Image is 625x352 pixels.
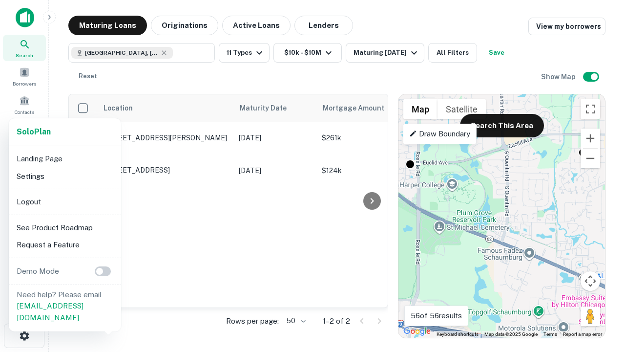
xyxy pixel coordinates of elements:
[13,236,117,254] li: Request a Feature
[13,265,63,277] p: Demo Mode
[13,193,117,211] li: Logout
[17,289,113,324] p: Need help? Please email
[17,302,83,322] a: [EMAIL_ADDRESS][DOMAIN_NAME]
[13,150,117,168] li: Landing Page
[17,127,51,136] strong: Solo Plan
[576,274,625,321] iframe: Chat Widget
[17,126,51,138] a: SoloPlan
[13,219,117,237] li: See Product Roadmap
[13,168,117,185] li: Settings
